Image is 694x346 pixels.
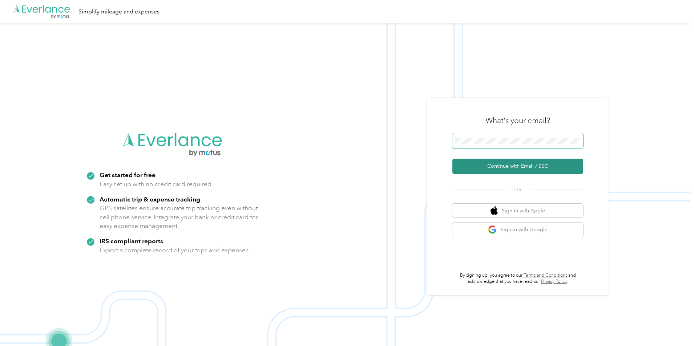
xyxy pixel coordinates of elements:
[452,223,583,237] button: google logoSign in with Google
[78,7,160,16] div: Simplify mileage and expenses
[452,204,583,218] button: apple logoSign in with Apple
[524,273,567,278] a: Terms and Conditions
[452,159,583,174] button: Continue with Email / SSO
[100,195,200,203] strong: Automatic trip & expense tracking
[485,115,550,126] h3: What's your email?
[100,171,156,179] strong: Get started for free
[505,186,530,194] span: OR
[100,204,258,231] p: GPS satellites ensure accurate trip tracking even without cell phone service. Integrate your bank...
[491,206,498,215] img: apple logo
[488,225,497,234] img: google logo
[541,279,567,284] a: Privacy Policy
[100,237,163,245] strong: IRS compliant reports
[100,246,250,255] p: Export a complete record of your trips and expenses.
[100,180,211,189] p: Easy set up with no credit card required
[452,272,583,285] p: By signing up, you agree to our and acknowledge that you have read our .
